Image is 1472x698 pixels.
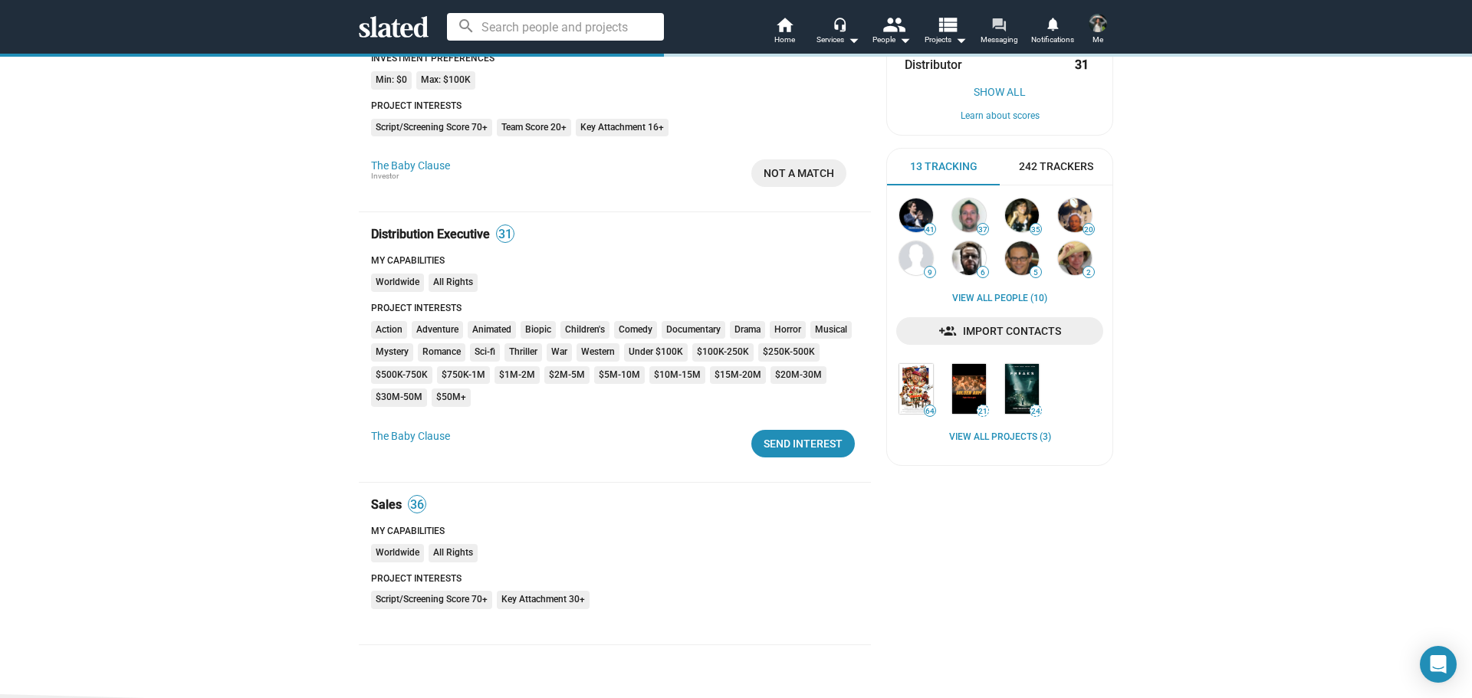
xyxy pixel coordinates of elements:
[544,366,590,385] mat-chip: $2M-5M
[918,15,972,49] button: Projects
[371,274,424,292] mat-chip: Worldwide
[770,321,806,339] mat-chip: Horror
[371,321,407,339] mat-chip: Action
[757,15,811,49] a: Home
[1058,198,1092,232] img: Endre Hules
[371,496,402,513] span: Sales
[560,321,609,339] mat-chip: Children's
[751,159,846,187] button: Show 'Not a Match' tooltip
[910,159,978,174] span: 13 Tracking
[577,343,619,362] mat-chip: Western
[437,366,490,385] mat-chip: $750K-1M
[844,31,863,49] mat-icon: arrow_drop_down
[371,366,432,385] mat-chip: $500K-750K
[497,591,590,609] mat-chip: Key Attachment 30+
[371,159,450,172] a: The Baby Clause
[1075,57,1089,73] strong: 31
[899,198,933,232] img: Stephan Paternot
[899,241,933,275] img: Karen Lavender
[692,343,754,362] mat-chip: $100K-250K
[952,293,1047,305] a: View all People (10)
[1005,198,1039,232] img: Susan Wrubel
[925,31,967,49] span: Projects
[1030,268,1041,277] span: 5
[371,71,412,90] mat-chip: Min: $0
[730,321,765,339] mat-chip: Drama
[429,544,478,562] mat-chip: All Rights
[978,407,988,416] span: 21
[872,31,911,49] div: People
[952,241,986,275] img: Philip Botana
[624,343,688,362] mat-chip: Under $100K
[895,31,914,49] mat-icon: arrow_drop_down
[429,274,478,292] mat-chip: All Rights
[576,119,669,137] mat-chip: Key Attachment 16+
[371,343,413,362] mat-chip: Mystery
[1030,225,1041,234] span: 35
[816,31,859,49] div: Services
[371,573,871,585] div: Project Interests
[1005,241,1039,275] img: Seth Nagel
[952,364,986,414] img: Golden Arm
[865,15,918,49] button: People
[371,53,871,65] div: Investment Preferences
[951,31,970,49] mat-icon: arrow_drop_down
[614,321,657,339] mat-chip: Comedy
[1083,225,1094,234] span: 20
[418,343,465,362] mat-chip: Romance
[1420,646,1457,683] div: Open Intercom Messenger
[972,15,1026,49] a: Messaging
[905,86,1095,98] button: Show All
[371,303,871,315] div: Project Interests
[371,430,450,442] a: The Baby Clause
[468,321,516,339] mat-chip: Animated
[649,366,705,385] mat-chip: $10M-15M
[1058,241,1092,275] img: kyra pahlen
[899,364,933,414] img: The Comeback Trail
[1005,364,1039,414] img: Freaks
[882,13,905,35] mat-icon: people
[905,110,1095,123] button: Learn about scores
[371,255,871,267] div: My Capabilities
[1019,159,1093,174] span: 242 Trackers
[412,321,463,339] mat-chip: Adventure
[774,31,795,49] span: Home
[710,366,766,385] mat-chip: $15M-20M
[936,13,958,35] mat-icon: view_list
[949,361,989,417] a: Golden Arm
[371,226,490,242] span: Distribution Executive
[764,159,834,187] span: NOT A MATCH
[925,407,935,416] span: 64
[1089,14,1107,32] img: Jacquelynn Remery-Pearson
[416,71,475,90] mat-chip: Max: $100K
[432,388,471,407] mat-chip: $50M+
[978,225,988,234] span: 37
[662,321,725,339] mat-chip: Documentary
[371,172,399,180] span: Investor
[447,13,664,41] input: Search people and projects
[497,119,571,137] mat-chip: Team Score 20+
[991,17,1006,31] mat-icon: forum
[1030,407,1041,416] span: 24
[1083,268,1094,277] span: 2
[371,526,871,538] div: My Capabilities
[504,343,542,362] mat-chip: Thriller
[896,361,936,417] a: The Comeback Trail
[371,100,871,113] div: Project Interests
[371,544,424,562] mat-chip: Worldwide
[521,321,556,339] mat-chip: Biopic
[751,430,855,457] sl-message-button: Send Interest
[1079,11,1116,51] button: Jacquelynn Remery-PearsonMe
[978,268,988,277] span: 6
[497,227,514,242] span: 31
[764,430,843,457] div: Send Interest
[952,198,986,232] img: Andrew Goldstein
[949,431,1051,444] a: View all Projects (3)
[1045,16,1060,31] mat-icon: notifications
[470,343,500,362] mat-chip: Sci-fi
[981,31,1018,49] span: Messaging
[371,388,427,407] mat-chip: $30M-50M
[1002,361,1042,417] a: Freaks
[925,225,935,234] span: 41
[909,317,1091,345] span: Import Contacts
